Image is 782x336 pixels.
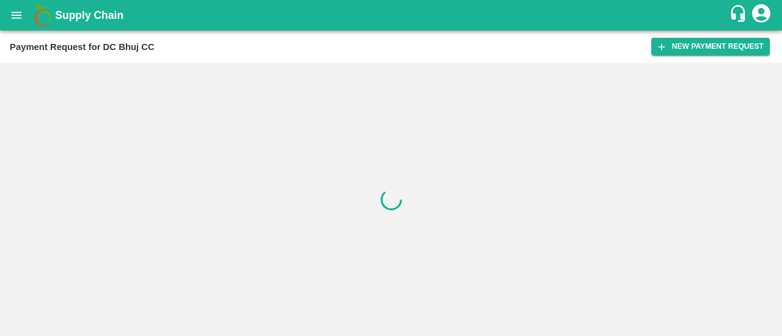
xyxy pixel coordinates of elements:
img: logo [31,3,55,27]
b: Payment Request for DC Bhuj CC [10,42,155,52]
button: New Payment Request [651,38,770,55]
button: open drawer [2,1,31,29]
div: account of current user [750,2,772,28]
a: Supply Chain [55,7,729,24]
b: Supply Chain [55,9,123,21]
div: customer-support [729,4,750,26]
